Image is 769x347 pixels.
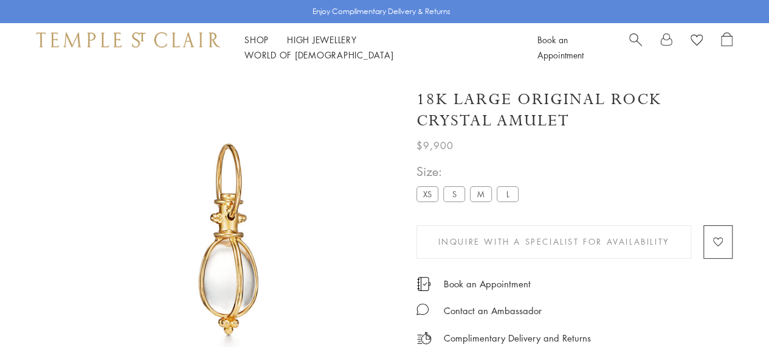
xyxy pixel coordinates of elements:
a: Open Shopping Bag [721,32,733,63]
span: $9,900 [416,138,453,153]
span: Size: [416,161,523,181]
img: Temple St. Clair [36,32,220,47]
a: World of [DEMOGRAPHIC_DATA]World of [DEMOGRAPHIC_DATA] [244,49,393,61]
label: L [497,186,519,202]
label: XS [416,186,438,202]
button: Inquire With A Specialist for Availability [416,225,691,259]
img: icon_appointment.svg [416,277,431,291]
a: High JewelleryHigh Jewellery [287,33,357,46]
p: Complimentary Delivery and Returns [444,331,591,346]
nav: Main navigation [244,32,510,63]
a: View Wishlist [691,32,703,51]
div: Contact an Ambassador [444,303,542,318]
img: icon_delivery.svg [416,331,432,346]
a: Search [629,32,642,63]
a: Book an Appointment [444,277,531,290]
a: Book an Appointment [537,33,584,61]
a: ShopShop [244,33,269,46]
label: S [443,186,465,202]
label: M [470,186,492,202]
h1: 18K Large Original Rock Crystal Amulet [416,89,733,131]
span: Inquire With A Specialist for Availability [438,235,669,248]
img: MessageIcon-01_2.svg [416,303,429,315]
p: Enjoy Complimentary Delivery & Returns [312,5,450,18]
